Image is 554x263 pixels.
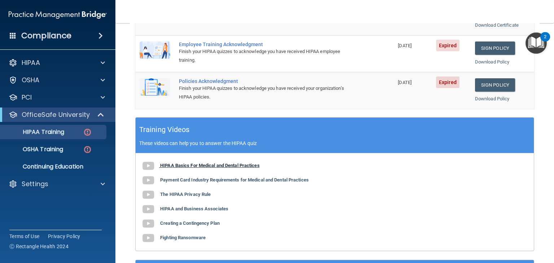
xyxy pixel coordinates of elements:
[160,220,220,226] b: Creating a Contingency Plan
[436,76,460,88] span: Expired
[9,8,107,22] img: PMB logo
[9,93,105,102] a: PCI
[160,235,206,240] b: Fighting Ransomware
[9,58,105,67] a: HIPAA
[475,78,515,92] a: Sign Policy
[160,177,309,183] b: Payment Card Industry Requirements for Medical and Dental Practices
[141,159,155,173] img: gray_youtube_icon.38fcd6cc.png
[9,243,69,250] span: Ⓒ Rectangle Health 2024
[475,22,519,28] a: Download Certificate
[160,206,228,211] b: HIPAA and Business Associates
[9,180,105,188] a: Settings
[83,145,92,154] img: danger-circle.6113f641.png
[9,110,105,119] a: OfficeSafe University
[22,76,40,84] p: OSHA
[139,123,190,136] h5: Training Videos
[179,84,357,101] div: Finish your HIPAA quizzes to acknowledge you have received your organization’s HIPAA policies.
[436,40,460,51] span: Expired
[544,37,546,46] div: 2
[179,78,357,84] div: Policies Acknowledgment
[83,128,92,137] img: danger-circle.6113f641.png
[141,173,155,188] img: gray_youtube_icon.38fcd6cc.png
[139,140,530,146] p: These videos can help you to answer the HIPAA quiz
[22,180,48,188] p: Settings
[475,41,515,55] a: Sign Policy
[179,41,357,47] div: Employee Training Acknowledgment
[526,32,547,54] button: Open Resource Center, 2 new notifications
[160,192,211,197] b: The HIPAA Privacy Rule
[398,80,412,85] span: [DATE]
[398,43,412,48] span: [DATE]
[141,202,155,216] img: gray_youtube_icon.38fcd6cc.png
[22,93,32,102] p: PCI
[21,31,71,41] h4: Compliance
[22,58,40,67] p: HIPAA
[141,216,155,231] img: gray_youtube_icon.38fcd6cc.png
[9,233,39,240] a: Terms of Use
[5,163,103,170] p: Continuing Education
[5,146,63,153] p: OSHA Training
[5,128,64,136] p: HIPAA Training
[179,47,357,65] div: Finish your HIPAA quizzes to acknowledge you have received HIPAA employee training.
[22,110,90,119] p: OfficeSafe University
[48,233,80,240] a: Privacy Policy
[141,188,155,202] img: gray_youtube_icon.38fcd6cc.png
[141,231,155,245] img: gray_youtube_icon.38fcd6cc.png
[160,163,260,168] b: HIPAA Basics For Medical and Dental Practices
[475,59,510,65] a: Download Policy
[9,76,105,84] a: OSHA
[475,96,510,101] a: Download Policy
